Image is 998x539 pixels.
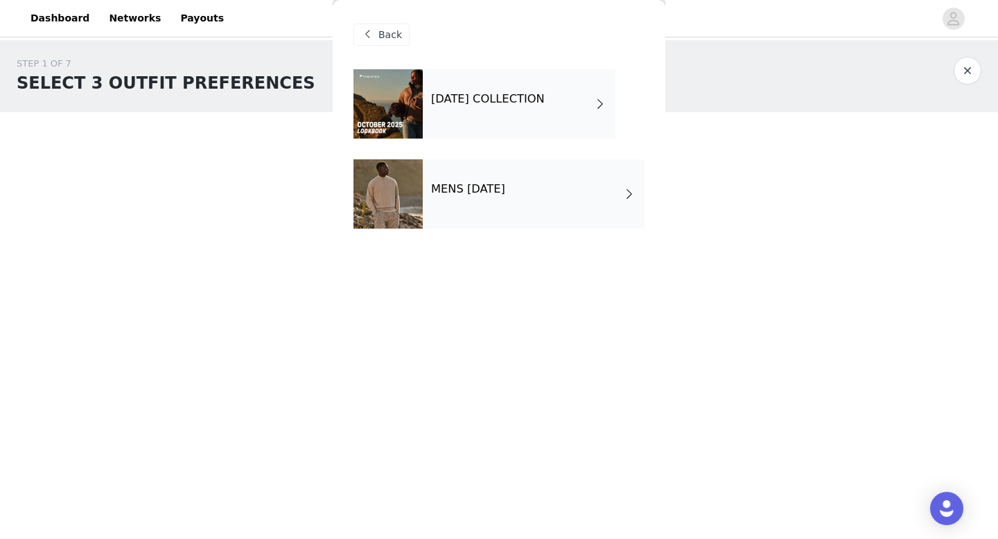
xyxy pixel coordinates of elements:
[947,8,960,30] div: avatar
[930,492,963,525] div: Open Intercom Messenger
[431,93,545,105] h4: [DATE] COLLECTION
[378,28,402,42] span: Back
[431,183,505,195] h4: MENS [DATE]
[17,71,315,96] h1: SELECT 3 OUTFIT PREFERENCES
[172,3,232,34] a: Payouts
[100,3,169,34] a: Networks
[17,57,315,71] div: STEP 1 OF 7
[22,3,98,34] a: Dashboard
